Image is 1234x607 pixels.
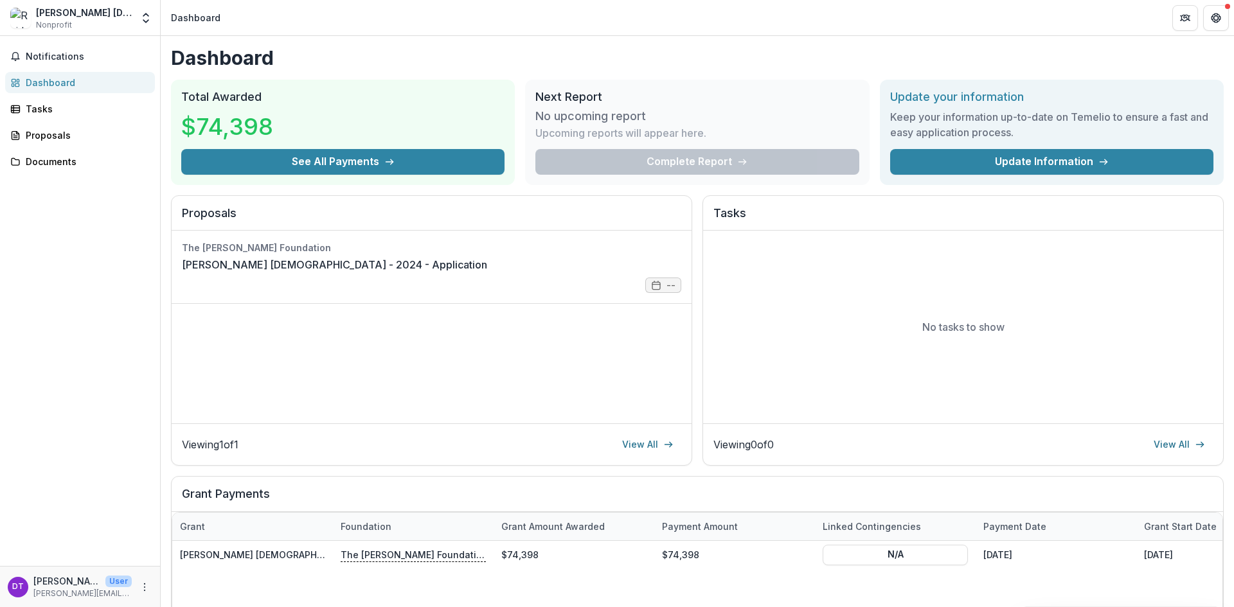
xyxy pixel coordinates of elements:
[172,520,213,533] div: Grant
[976,541,1136,568] div: [DATE]
[137,5,155,31] button: Open entity switcher
[172,513,333,540] div: Grant
[654,520,746,533] div: Payment Amount
[535,125,706,141] p: Upcoming reports will appear here.
[181,90,505,104] h2: Total Awarded
[654,513,815,540] div: Payment Amount
[182,437,238,452] p: Viewing 1 of 1
[137,579,152,595] button: More
[976,513,1136,540] div: Payment date
[180,549,449,560] a: [PERSON_NAME] [DEMOGRAPHIC_DATA] - 2024 - Application
[1203,5,1229,31] button: Get Help
[105,576,132,587] p: User
[614,434,681,455] a: View All
[5,98,155,119] a: Tasks
[341,547,486,561] p: The [PERSON_NAME] Foundation
[494,513,654,540] div: Grant amount awarded
[1136,520,1224,533] div: Grant start date
[5,125,155,146] a: Proposals
[1172,5,1198,31] button: Partners
[333,520,399,533] div: Foundation
[890,90,1213,104] h2: Update your information
[181,149,505,175] button: See All Payments
[815,513,976,540] div: Linked Contingencies
[36,6,132,19] div: [PERSON_NAME] [DEMOGRAPHIC_DATA]
[26,102,145,116] div: Tasks
[333,513,494,540] div: Foundation
[713,437,774,452] p: Viewing 0 of 0
[182,487,1213,511] h2: Grant Payments
[494,541,654,568] div: $74,398
[26,51,150,62] span: Notifications
[182,206,681,231] h2: Proposals
[181,109,278,144] h3: $74,398
[166,8,226,27] nav: breadcrumb
[922,319,1005,335] p: No tasks to show
[36,19,72,31] span: Nonprofit
[535,90,859,104] h2: Next Report
[26,76,145,89] div: Dashboard
[5,151,155,172] a: Documents
[12,583,24,591] div: Doug Terpening
[171,11,220,24] div: Dashboard
[26,155,145,168] div: Documents
[890,109,1213,140] h3: Keep your information up-to-date on Temelio to ensure a fast and easy application process.
[976,520,1054,533] div: Payment date
[182,257,487,272] a: [PERSON_NAME] [DEMOGRAPHIC_DATA] - 2024 - Application
[10,8,31,28] img: Reid Saunders Evangelistic Association
[815,520,929,533] div: Linked Contingencies
[1146,434,1213,455] a: View All
[26,128,145,142] div: Proposals
[654,541,815,568] div: $74,398
[5,46,155,67] button: Notifications
[890,149,1213,175] a: Update Information
[535,109,646,123] h3: No upcoming report
[5,72,155,93] a: Dashboard
[33,588,132,599] p: [PERSON_NAME][EMAIL_ADDRESS][DOMAIN_NAME]
[823,544,968,565] button: N/A
[494,520,613,533] div: Grant amount awarded
[171,46,1224,69] h1: Dashboard
[713,206,1213,231] h2: Tasks
[33,574,100,588] p: [PERSON_NAME]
